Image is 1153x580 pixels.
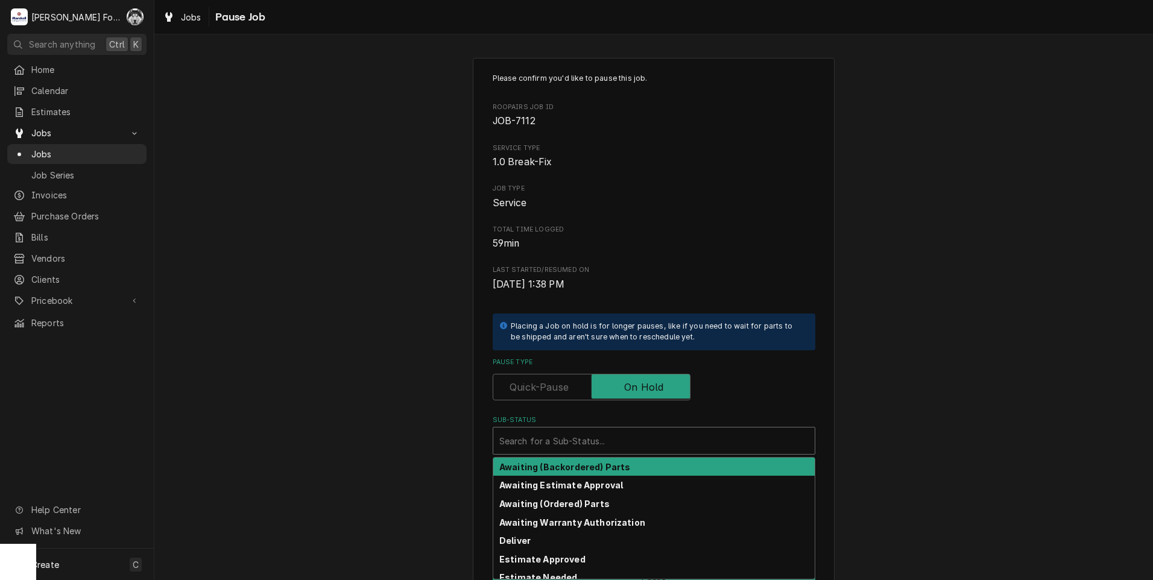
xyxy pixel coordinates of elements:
div: Last Started/Resumed On [493,265,815,291]
span: Roopairs Job ID [493,114,815,128]
button: Search anythingCtrlK [7,34,147,55]
span: Invoices [31,189,141,201]
a: Estimates [7,102,147,122]
div: Marshall Food Equipment Service's Avatar [11,8,28,25]
span: Ctrl [109,38,125,51]
div: Service Type [493,143,815,169]
strong: Awaiting Estimate Approval [499,480,623,490]
a: Calendar [7,81,147,101]
span: Last Started/Resumed On [493,277,815,292]
span: Roopairs Job ID [493,102,815,112]
div: [PERSON_NAME] Food Equipment Service [31,11,120,24]
div: Chris Murphy (103)'s Avatar [127,8,144,25]
div: Job Pause Form [493,73,815,540]
span: [DATE] 1:38 PM [493,279,564,290]
a: Jobs [158,7,206,27]
span: Pricebook [31,294,122,307]
strong: Deliver [499,535,531,546]
div: M [11,8,28,25]
a: Go to Jobs [7,123,147,143]
span: Vendors [31,252,141,265]
div: Roopairs Job ID [493,102,815,128]
a: Go to Help Center [7,500,147,520]
span: Estimates [31,106,141,118]
div: C( [127,8,144,25]
a: Go to What's New [7,521,147,541]
span: Jobs [31,127,122,139]
span: Service Type [493,155,815,169]
span: JOB-7112 [493,115,535,127]
div: Placing a Job on hold is for longer pauses, like if you need to wait for parts to be shipped and ... [511,321,803,343]
span: K [133,38,139,51]
span: Job Series [31,169,141,181]
span: Calendar [31,84,141,97]
a: Home [7,60,147,80]
strong: Awaiting (Backordered) Parts [499,462,630,472]
a: Go to Pricebook [7,291,147,310]
span: Jobs [181,11,201,24]
span: Pause Job [212,9,265,25]
span: Purchase Orders [31,210,141,222]
div: Job Type [493,184,815,210]
div: Total Time Logged [493,225,815,251]
span: Total Time Logged [493,236,815,251]
label: Sub-Status [493,415,815,425]
span: 1.0 Break-Fix [493,156,552,168]
a: Reports [7,313,147,333]
span: What's New [31,525,139,537]
span: Service [493,197,527,209]
span: Job Type [493,196,815,210]
span: Job Type [493,184,815,194]
strong: Awaiting Warranty Authorization [499,517,645,528]
div: Sub-Status [493,415,815,455]
span: Total Time Logged [493,225,815,235]
span: 59min [493,238,520,249]
span: Service Type [493,143,815,153]
span: Last Started/Resumed On [493,265,815,275]
a: Vendors [7,248,147,268]
a: Job Series [7,165,147,185]
div: Pause Type [493,358,815,400]
span: Reports [31,317,141,329]
a: Bills [7,227,147,247]
span: C [133,558,139,571]
a: Jobs [7,144,147,164]
a: Purchase Orders [7,206,147,226]
span: Bills [31,231,141,244]
strong: Awaiting (Ordered) Parts [499,499,610,509]
label: Pause Type [493,358,815,367]
span: Search anything [29,38,95,51]
a: Invoices [7,185,147,205]
span: Jobs [31,148,141,160]
a: Clients [7,270,147,289]
p: Please confirm you'd like to pause this job. [493,73,815,84]
span: Clients [31,273,141,286]
span: Create [31,560,59,570]
span: Help Center [31,503,139,516]
strong: Estimate Approved [499,554,586,564]
span: Home [31,63,141,76]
